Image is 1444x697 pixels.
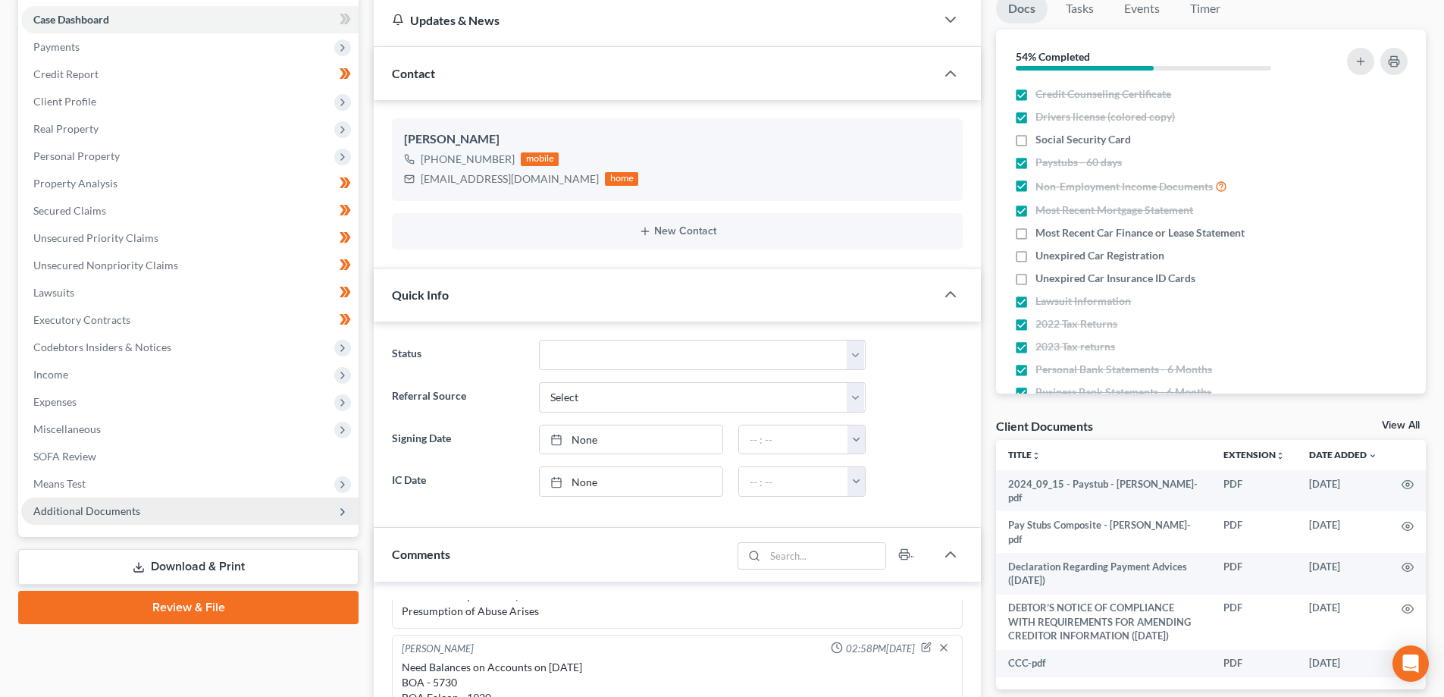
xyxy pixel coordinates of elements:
input: -- : -- [739,425,848,454]
a: Date Added expand_more [1309,449,1377,460]
td: CCC-pdf [996,650,1211,677]
span: Contact [392,66,435,80]
span: Executory Contracts [33,313,130,326]
span: Quick Info [392,287,449,302]
span: Secured Claims [33,204,106,217]
a: Secured Claims [21,197,359,224]
span: SOFA Review [33,450,96,463]
span: Income [33,368,68,381]
div: [PERSON_NAME] [402,642,474,657]
a: None [540,425,722,454]
span: Unsecured Priority Claims [33,231,158,244]
div: [PHONE_NUMBER] [421,152,515,167]
input: Search... [766,543,886,569]
a: Credit Report [21,61,359,88]
a: Download & Print [18,549,359,585]
span: Comments [392,547,450,561]
span: Non-Employment Income Documents [1035,179,1213,194]
label: Referral Source [384,382,531,413]
div: mobile [521,152,559,166]
span: Lawsuits [33,286,74,299]
span: Additional Documents [33,504,140,517]
span: Means Test [33,477,86,490]
a: Unsecured Nonpriority Claims [21,252,359,279]
i: unfold_more [1032,451,1041,460]
span: Personal Bank Statements - 6 Months [1035,362,1212,377]
a: Lawsuits [21,279,359,306]
td: PDF [1211,595,1297,650]
a: Titleunfold_more [1008,449,1041,460]
a: Executory Contracts [21,306,359,334]
span: Unsecured Nonpriority Claims [33,259,178,272]
div: Open Intercom Messenger [1392,645,1429,682]
td: [DATE] [1297,511,1389,553]
td: Pay Stubs Composite - [PERSON_NAME]-pdf [996,511,1211,553]
td: PDF [1211,470,1297,512]
label: Signing Date [384,425,531,455]
a: Review & File [18,591,359,624]
span: Codebtors Insiders & Notices [33,341,171,353]
span: Payments [33,40,80,53]
a: Unsecured Priority Claims [21,224,359,252]
span: 2022 Tax Returns [1035,316,1117,331]
td: [DATE] [1297,553,1389,595]
span: Case Dashboard [33,13,109,26]
a: Property Analysis [21,170,359,197]
td: PDF [1211,650,1297,677]
div: Updates & News [392,12,917,28]
td: [DATE] [1297,470,1389,512]
td: [DATE] [1297,650,1389,677]
span: Most Recent Mortgage Statement [1035,203,1193,218]
span: Personal Property [33,149,120,162]
label: Status [384,340,531,370]
span: Expenses [33,395,77,408]
span: Client Profile [33,95,96,108]
td: PDF [1211,553,1297,595]
span: Most Recent Car Finance or Lease Statement [1035,225,1245,240]
span: 02:58PM[DATE] [846,642,915,656]
span: Drivers license (colored copy) [1035,109,1175,124]
td: 2024_09_15 - Paystub - [PERSON_NAME]-pdf [996,470,1211,512]
a: None [540,467,722,496]
i: unfold_more [1276,451,1285,460]
button: New Contact [404,225,951,237]
td: PDF [1211,511,1297,553]
span: Unexpired Car Insurance ID Cards [1035,271,1195,286]
a: Extensionunfold_more [1223,449,1285,460]
span: Miscellaneous [33,422,101,435]
td: [DATE] [1297,595,1389,650]
label: IC Date [384,466,531,497]
div: [PERSON_NAME] [404,130,951,149]
span: Business Bank Statements - 6 Months [1035,385,1211,400]
td: Declaration Regarding Payment Advices ([DATE]) [996,553,1211,595]
span: Property Analysis [33,177,117,190]
span: Real Property [33,122,99,135]
i: expand_more [1368,451,1377,460]
span: Credit Report [33,68,99,80]
td: DEBTOR’S NOTICE OF COMPLIANCE WITH REQUIREMENTS FOR AMENDING CREDITOR INFORMATION ([DATE]) [996,595,1211,650]
span: Unexpired Car Registration [1035,248,1164,263]
div: home [605,172,638,186]
span: 2023 Tax returns [1035,339,1115,354]
span: Paystubs - 60 days [1035,155,1122,170]
div: [EMAIL_ADDRESS][DOMAIN_NAME] [421,171,599,187]
a: SOFA Review [21,443,359,470]
strong: 54% Completed [1016,50,1090,63]
span: Credit Counseling Certificate [1035,86,1171,102]
span: Social Security Card [1035,132,1131,147]
div: Client Documents [996,418,1093,434]
span: Lawsuit Information [1035,294,1131,309]
a: Case Dashboard [21,6,359,33]
a: View All [1382,420,1420,431]
input: -- : -- [739,467,848,496]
